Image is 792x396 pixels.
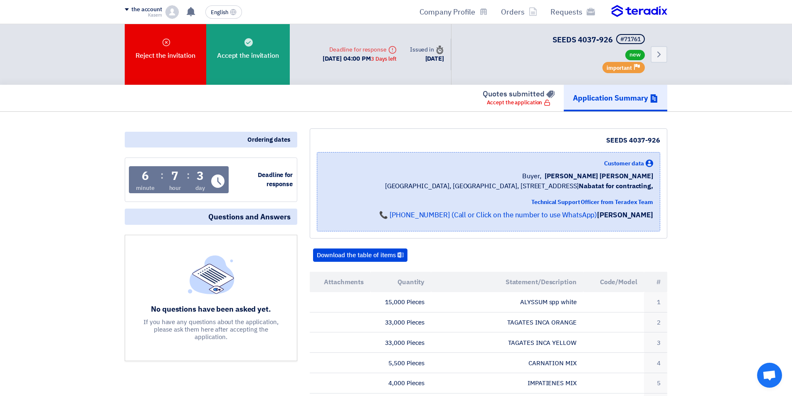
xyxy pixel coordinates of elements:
[657,318,661,327] font: 2
[620,35,641,44] font: #71761
[313,248,407,262] button: Download the table of items
[329,45,387,54] font: Deadline for response
[160,168,163,183] font: :
[564,85,667,111] a: Application Summary
[143,317,278,342] font: If you have any questions about the application, please ask them here after accepting the applica...
[208,211,291,222] font: Questions and Answers
[425,54,444,63] font: [DATE]
[323,54,371,63] font: [DATE] 04:00 PM
[165,5,179,19] img: profile_test.png
[388,379,424,388] font: 4,000 Pieces
[211,8,228,16] font: English
[553,34,646,46] h5: SEEDS 4037-926
[187,168,190,183] font: :
[483,88,545,99] font: Quotes submitted
[597,210,653,220] font: [PERSON_NAME]
[494,2,544,22] a: Orders
[657,298,661,307] font: 1
[501,6,525,17] font: Orders
[528,379,577,388] font: IMPATIENES MIX
[205,5,242,19] button: English
[258,170,293,189] font: Deadline for response
[550,6,582,17] font: Requests
[506,277,577,287] font: Statement/Description
[148,12,162,19] font: Kasem
[656,277,661,287] font: #
[385,318,425,327] font: 33,000 Pieces
[131,5,162,14] font: the account
[520,298,576,307] font: ALYSSUM spp white
[397,277,424,287] font: Quantity
[531,198,653,207] font: Technical Support Officer from Teradex Team
[379,210,597,220] a: 📞 [PHONE_NUMBER] (Call or Click on the number to use WhatsApp)
[388,358,424,367] font: 5,500 Pieces
[545,171,653,181] font: [PERSON_NAME] [PERSON_NAME]
[371,55,397,63] font: 3 Days left
[247,135,291,144] font: Ordering dates
[151,303,271,315] font: No questions have been asked yet.
[197,167,204,185] font: 3
[217,51,279,61] font: Accept the invitation
[553,34,613,45] font: SEEDS 4037-926
[507,318,577,327] font: TAGATES INCA ORANGE
[385,181,579,191] font: [GEOGRAPHIC_DATA], [GEOGRAPHIC_DATA], [STREET_ADDRESS]
[169,184,181,192] font: hour
[607,64,632,72] font: important
[142,167,149,185] font: 6
[657,358,661,367] font: 4
[604,159,644,168] font: Customer data
[544,2,602,22] a: Requests
[657,379,661,388] font: 5
[385,338,425,347] font: 33,000 Pieces
[657,338,661,347] font: 3
[612,5,667,17] img: Teradix logo
[317,251,396,260] font: Download the table of items
[136,184,154,192] font: minute
[324,277,364,287] font: Attachments
[188,255,234,294] img: empty_state_list.svg
[385,298,425,307] font: 15,000 Pieces
[410,45,434,54] font: Issued in
[600,277,637,287] font: Code/Model
[487,98,543,106] font: Accept the application
[579,181,653,191] font: Nabatat for contracting,
[136,51,195,61] font: Reject the invitation
[195,184,205,192] font: day
[522,171,541,181] font: Buyer,
[528,358,577,367] font: CARNATION MIX
[419,6,475,17] font: Company Profile
[508,338,577,347] font: TAGATES INCA YELLOW
[573,92,648,103] font: Application Summary
[757,363,782,388] div: Open chat
[629,51,641,59] font: new
[474,85,564,111] a: Quotes submitted Accept the application
[606,135,660,145] font: SEEDS 4037-926
[171,167,178,185] font: 7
